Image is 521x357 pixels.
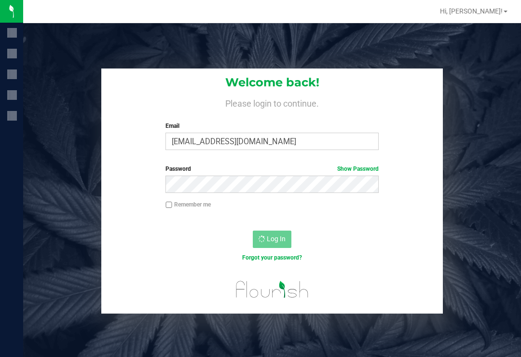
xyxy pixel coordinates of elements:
h4: Please login to continue. [101,96,443,108]
a: Forgot your password? [242,254,302,261]
input: Remember me [165,202,172,208]
label: Remember me [165,200,211,209]
a: Show Password [337,165,379,172]
span: Hi, [PERSON_NAME]! [440,7,503,15]
span: Password [165,165,191,172]
h1: Welcome back! [101,76,443,89]
img: flourish_logo.svg [230,272,315,307]
label: Email [165,122,379,130]
span: Log In [267,235,286,243]
button: Log In [253,231,291,248]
